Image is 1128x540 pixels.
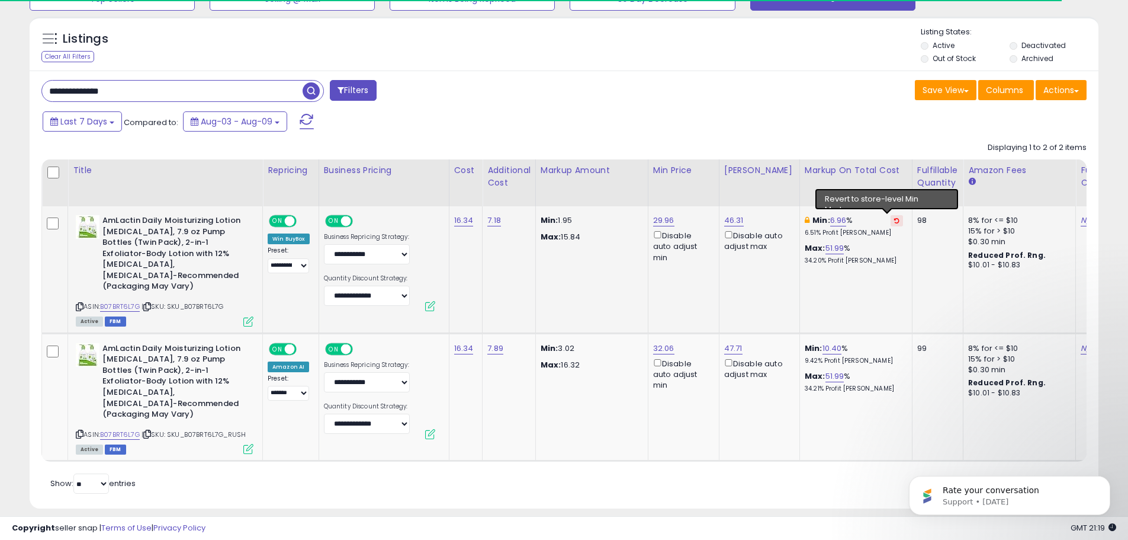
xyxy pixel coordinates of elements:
[805,370,825,382] b: Max:
[917,164,958,189] div: Fulfillable Quantity
[268,375,310,401] div: Preset:
[60,116,107,127] span: Last 7 Days
[653,357,710,391] div: Disable auto adjust min
[917,215,954,226] div: 98
[201,116,272,127] span: Aug-03 - Aug-09
[968,177,975,187] small: Amazon Fees.
[968,260,1066,270] div: $10.01 - $10.83
[822,343,842,354] a: 10.40
[351,344,369,354] span: OFF
[805,229,903,237] p: 6.51% Profit [PERSON_NAME]
[76,343,99,367] img: 51G1hSssHJL._SL40_.jpg
[968,164,1071,177] div: Amazon Fees
[76,215,99,239] img: 51G1hSssHJL._SL40_.jpg
[541,164,643,177] div: Markup Amount
[324,274,410,283] label: Quantity Discount Strategy:
[805,164,907,177] div: Markup on Total Cost
[324,361,410,369] label: Business Repricing Strategy:
[63,31,108,47] h5: Listings
[73,164,258,177] div: Title
[653,229,710,263] div: Disable auto adjust min
[968,343,1066,354] div: 8% for <= $10
[295,344,314,354] span: OFF
[1081,215,1095,226] a: N/A
[270,216,285,226] span: ON
[968,365,1066,375] div: $0.30 min
[268,234,310,244] div: Win BuyBox
[76,445,103,455] span: All listings currently available for purchase on Amazon
[921,27,1098,38] p: Listing States:
[988,142,1087,154] div: Displaying 1 to 2 of 2 items
[268,362,309,372] div: Amazon AI
[153,522,205,533] a: Privacy Policy
[968,215,1066,226] div: 8% for <= $10
[268,164,314,177] div: Repricing
[805,385,903,393] p: 34.21% Profit [PERSON_NAME]
[12,523,205,534] div: seller snap | |
[326,344,341,354] span: ON
[825,370,844,382] a: 51.99
[541,359,561,370] strong: Max:
[805,242,825,254] b: Max:
[915,80,976,100] button: Save View
[968,388,1066,398] div: $10.01 - $10.83
[541,343,639,354] p: 3.02
[917,343,954,354] div: 99
[100,430,140,440] a: B07BRT6L7G
[724,164,795,177] div: [PERSON_NAME]
[724,357,790,380] div: Disable auto adjust max
[487,215,501,226] a: 7.18
[653,164,714,177] div: Min Price
[454,343,474,354] a: 16.34
[541,343,558,354] strong: Min:
[295,216,314,226] span: OFF
[43,111,122,132] button: Last 7 Days
[724,215,744,226] a: 46.31
[968,354,1066,365] div: 15% for > $10
[653,343,674,354] a: 32.06
[102,343,246,423] b: AmLactin Daily Moisturizing Lotion [MEDICAL_DATA], 7.9 oz Pump Bottles (Twin Pack), 2-in-1 Exfoli...
[812,215,830,226] b: Min:
[830,215,847,226] a: 6.96
[324,164,444,177] div: Business Pricing
[891,451,1128,534] iframe: Intercom notifications message
[825,242,844,254] a: 51.99
[541,232,639,242] p: 15.84
[76,317,103,327] span: All listings currently available for purchase on Amazon
[76,343,253,453] div: ASIN:
[487,343,503,354] a: 7.89
[1021,53,1053,63] label: Archived
[142,430,246,439] span: | SKU: SKU_B07BRT6L7G_RUSH
[105,445,126,455] span: FBM
[454,164,478,177] div: Cost
[487,164,531,189] div: Additional Cost
[50,478,136,489] span: Show: entries
[968,237,1066,247] div: $0.30 min
[1021,40,1066,50] label: Deactivated
[76,215,253,325] div: ASIN:
[968,250,1046,260] b: Reduced Prof. Rng.
[326,216,341,226] span: ON
[183,111,287,132] button: Aug-03 - Aug-09
[724,229,790,252] div: Disable auto adjust max
[968,226,1066,237] div: 15% for > $10
[541,215,639,226] p: 1.95
[324,233,410,241] label: Business Repricing Strategy:
[330,80,376,101] button: Filters
[978,80,1034,100] button: Columns
[100,302,140,312] a: B07BRT6L7G
[805,215,903,237] div: %
[724,343,743,354] a: 47.71
[933,40,955,50] label: Active
[1036,80,1087,100] button: Actions
[270,344,285,354] span: ON
[268,247,310,273] div: Preset:
[653,215,674,226] a: 29.96
[324,402,410,411] label: Quantity Discount Strategy:
[805,343,822,354] b: Min:
[124,117,178,128] span: Compared to:
[454,215,474,226] a: 16.34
